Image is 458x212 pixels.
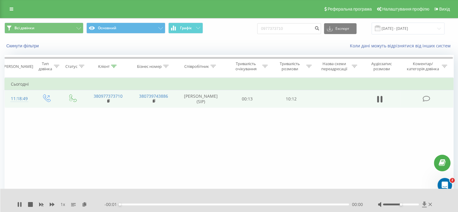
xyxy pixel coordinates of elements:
div: Коментар/категорія дзвінка [405,61,440,71]
div: Назва схеми переадресації [319,61,350,71]
div: Аудіозапис розмови [364,61,399,71]
a: 380739743886 [139,93,168,99]
span: 1 x [61,201,65,207]
div: Accessibility label [119,203,121,206]
div: Тип дзвінка [38,61,52,71]
div: Статус [65,64,77,69]
span: Графік [180,26,192,30]
div: Тривалість розмови [275,61,305,71]
div: [PERSON_NAME] [3,64,33,69]
button: Експорт [324,23,357,34]
div: Тривалість очікування [231,61,261,71]
button: Основний [86,23,165,33]
div: Співробітник [184,64,209,69]
button: Скинути фільтри [5,43,42,49]
td: Сьогодні [5,78,453,90]
td: [PERSON_NAME] (SIP) [176,90,226,108]
input: Пошук за номером [257,23,321,34]
div: 11:18:49 [11,93,27,105]
span: Всі дзвінки [14,26,34,30]
button: Всі дзвінки [5,23,83,33]
span: Налаштування профілю [382,7,429,11]
a: Коли дані можуть відрізнятися вiд інших систем [350,43,453,49]
span: - 00:01 [104,201,120,207]
a: 380977373710 [94,93,123,99]
div: Бізнес номер [137,64,162,69]
span: Реферальна програма [328,7,372,11]
td: 00:13 [226,90,269,108]
span: 00:00 [352,201,363,207]
div: Accessibility label [400,203,402,206]
span: 2 [450,178,455,183]
button: Графік [168,23,203,33]
td: 10:12 [269,90,313,108]
span: Вихід [439,7,450,11]
div: Клієнт [98,64,110,69]
iframe: Intercom live chat [438,178,452,192]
